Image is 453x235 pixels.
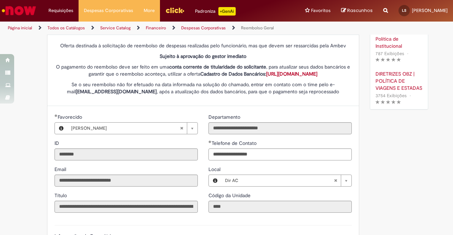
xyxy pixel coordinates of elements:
[402,8,406,13] span: LS
[375,70,423,92] a: DIRETRIZES OBZ | POLÍTICA DE VIAGENS E ESTADAS
[222,175,351,186] a: Dir ACLimpar campo Local
[412,7,448,13] span: [PERSON_NAME]
[55,140,61,147] label: Somente leitura - ID
[55,123,68,134] button: Favorecido, Visualizar este registro Leticia Medeiros Mendonca dos Santos
[311,7,331,14] span: Favoritos
[55,166,68,173] label: Somente leitura - Email
[55,81,352,95] p: Se o seu reembolso não for efetuado na data informada na solução do chamado, entrar em contato co...
[208,166,222,172] span: Local
[181,25,226,31] a: Despesas Corporativas
[241,25,274,31] a: Reembolso Geral
[208,201,352,213] input: Código da Unidade
[55,42,352,49] p: Oferta destinada à solicitação de reembolso de despesas realizadas pelo funcionário, mas que deve...
[408,91,412,100] span: •
[200,71,317,77] strong: Cadastro de Dados Bancários:
[208,192,252,199] label: Somente leitura - Código da Unidade
[209,175,222,186] button: Local, Visualizar este registro Dir AC
[55,175,198,187] input: Email
[160,53,246,59] strong: Sujeito à aprovação do gestor imediato
[212,140,258,146] span: Telefone de Contato
[55,201,198,213] input: Título
[266,71,317,77] a: [URL][DOMAIN_NAME]
[47,25,85,31] a: Todos os Catálogos
[341,7,373,14] a: Rascunhos
[169,64,266,70] strong: conta corrente de titularidade do solicitante
[5,22,297,35] ul: Trilhas de página
[406,49,410,58] span: •
[55,192,68,199] label: Somente leitura - Título
[208,114,242,120] span: Somente leitura - Departamento
[347,7,373,14] span: Rascunhos
[195,7,236,16] div: Padroniza
[165,5,184,16] img: click_logo_yellow_360x200.png
[375,28,423,49] a: DIRETRIZES OBZ | Política de Institucional
[330,175,341,186] abbr: Limpar campo Local
[71,123,180,134] span: [PERSON_NAME]
[48,7,73,14] span: Requisições
[375,93,407,99] span: 3754 Exibições
[55,114,58,117] span: Obrigatório Preenchido
[100,25,131,31] a: Service Catalog
[1,4,37,18] img: ServiceNow
[375,51,404,57] span: 787 Exibições
[218,7,236,16] p: +GenAi
[55,140,61,146] span: Somente leitura - ID
[208,122,352,134] input: Departamento
[146,25,166,31] a: Financeiro
[68,123,197,134] a: [PERSON_NAME]Limpar campo Favorecido
[55,148,198,160] input: ID
[84,7,133,14] span: Despesas Corporativas
[76,88,157,95] strong: [EMAIL_ADDRESS][DOMAIN_NAME]
[208,113,242,121] label: Somente leitura - Departamento
[208,148,352,160] input: Telefone de Contato
[8,25,32,31] a: Página inicial
[58,114,84,120] span: Necessários - Favorecido
[176,123,187,134] abbr: Limpar campo Favorecido
[55,63,352,77] p: O pagamento do reembolso deve ser feito em uma , para atualizar seus dados bancários e garantir q...
[225,175,334,186] span: Dir AC
[208,140,212,143] span: Obrigatório Preenchido
[144,7,155,14] span: More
